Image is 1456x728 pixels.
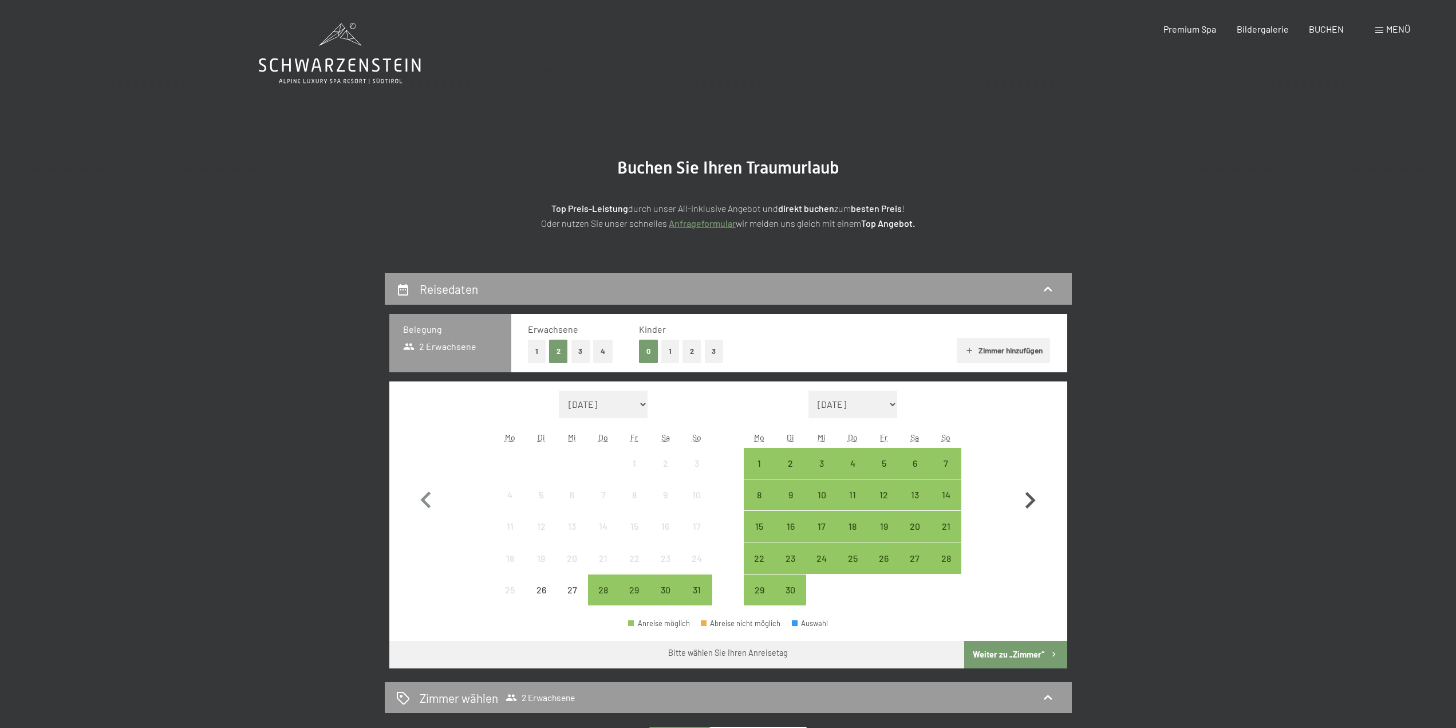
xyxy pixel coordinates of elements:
div: Mon Sep 01 2025 [744,448,775,479]
div: Abreise nicht möglich [701,620,781,627]
div: 23 [776,554,805,583]
div: Anreise möglich [806,448,837,479]
span: 2 Erwachsene [506,692,575,703]
div: 21 [932,522,960,550]
div: Anreise möglich [806,479,837,510]
div: Sun Aug 10 2025 [681,479,712,510]
div: Sat Aug 09 2025 [650,479,681,510]
div: Sat Sep 20 2025 [899,511,930,542]
div: Sun Sep 07 2025 [930,448,961,479]
div: 12 [527,522,555,550]
div: Fri Aug 29 2025 [619,574,650,605]
div: 10 [682,490,711,519]
abbr: Donnerstag [598,432,608,442]
div: Anreise möglich [868,448,899,479]
div: Anreise nicht möglich [495,479,526,510]
span: Kinder [639,324,666,335]
div: Wed Aug 06 2025 [557,479,587,510]
div: Anreise nicht möglich [588,511,619,542]
div: Wed Sep 03 2025 [806,448,837,479]
abbr: Samstag [661,432,670,442]
div: Sat Aug 16 2025 [650,511,681,542]
div: Anreise nicht möglich [650,511,681,542]
div: Anreise möglich [930,479,961,510]
div: Anreise möglich [775,542,806,573]
div: 31 [682,585,711,614]
div: 30 [776,585,805,614]
div: Sun Aug 03 2025 [681,448,712,479]
div: Anreise nicht möglich [619,448,650,479]
button: 1 [661,340,679,363]
div: 17 [807,522,836,550]
div: Tue Aug 12 2025 [526,511,557,542]
div: 8 [620,490,649,519]
div: Anreise nicht möglich [650,479,681,510]
div: 3 [682,459,711,487]
div: Anreise möglich [837,542,868,573]
div: 16 [651,522,680,550]
div: 8 [745,490,774,519]
div: 4 [838,459,867,487]
div: Sat Sep 27 2025 [899,542,930,573]
div: 15 [620,522,649,550]
button: Vorheriger Monat [409,391,443,606]
div: Anreise möglich [868,542,899,573]
div: Tue Sep 09 2025 [775,479,806,510]
div: 22 [745,554,774,583]
a: Bildergalerie [1237,23,1289,34]
div: Anreise möglich [899,448,930,479]
button: Weiter zu „Zimmer“ [964,641,1067,668]
a: BUCHEN [1309,23,1344,34]
div: Thu Sep 11 2025 [837,479,868,510]
abbr: Freitag [880,432,887,442]
button: 2 [682,340,701,363]
div: Thu Sep 04 2025 [837,448,868,479]
abbr: Montag [754,432,764,442]
div: Anreise möglich [930,511,961,542]
div: 29 [745,585,774,614]
div: Thu Aug 14 2025 [588,511,619,542]
div: Anreise möglich [681,574,712,605]
div: 1 [620,459,649,487]
div: Anreise möglich [744,448,775,479]
div: Anreise möglich [619,574,650,605]
div: Mon Aug 04 2025 [495,479,526,510]
div: 27 [558,585,586,614]
strong: besten Preis [851,203,902,214]
div: Anreise möglich [837,448,868,479]
span: Menü [1386,23,1410,34]
button: 4 [593,340,613,363]
div: Fri Aug 01 2025 [619,448,650,479]
a: Anfrageformular [669,218,736,229]
div: Sun Sep 21 2025 [930,511,961,542]
div: 18 [838,522,867,550]
div: 21 [589,554,618,583]
div: 26 [869,554,898,583]
div: Anreise nicht möglich [526,574,557,605]
div: 20 [901,522,929,550]
div: 6 [901,459,929,487]
div: Anreise möglich [775,448,806,479]
div: Sat Aug 02 2025 [650,448,681,479]
div: Anreise nicht möglich [495,542,526,573]
div: Anreise möglich [930,542,961,573]
div: Sat Sep 13 2025 [899,479,930,510]
div: Tue Sep 30 2025 [775,574,806,605]
div: Thu Aug 07 2025 [588,479,619,510]
div: 5 [869,459,898,487]
div: 23 [651,554,680,583]
strong: Top Angebot. [861,218,915,229]
div: Mon Sep 29 2025 [744,574,775,605]
div: 6 [558,490,586,519]
abbr: Dienstag [787,432,794,442]
abbr: Montag [505,432,515,442]
div: 30 [651,585,680,614]
div: Anreise nicht möglich [557,574,587,605]
button: Zimmer hinzufügen [957,338,1050,363]
div: Anreise möglich [744,479,775,510]
div: Anreise möglich [899,479,930,510]
div: Sat Aug 30 2025 [650,574,681,605]
div: 20 [558,554,586,583]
